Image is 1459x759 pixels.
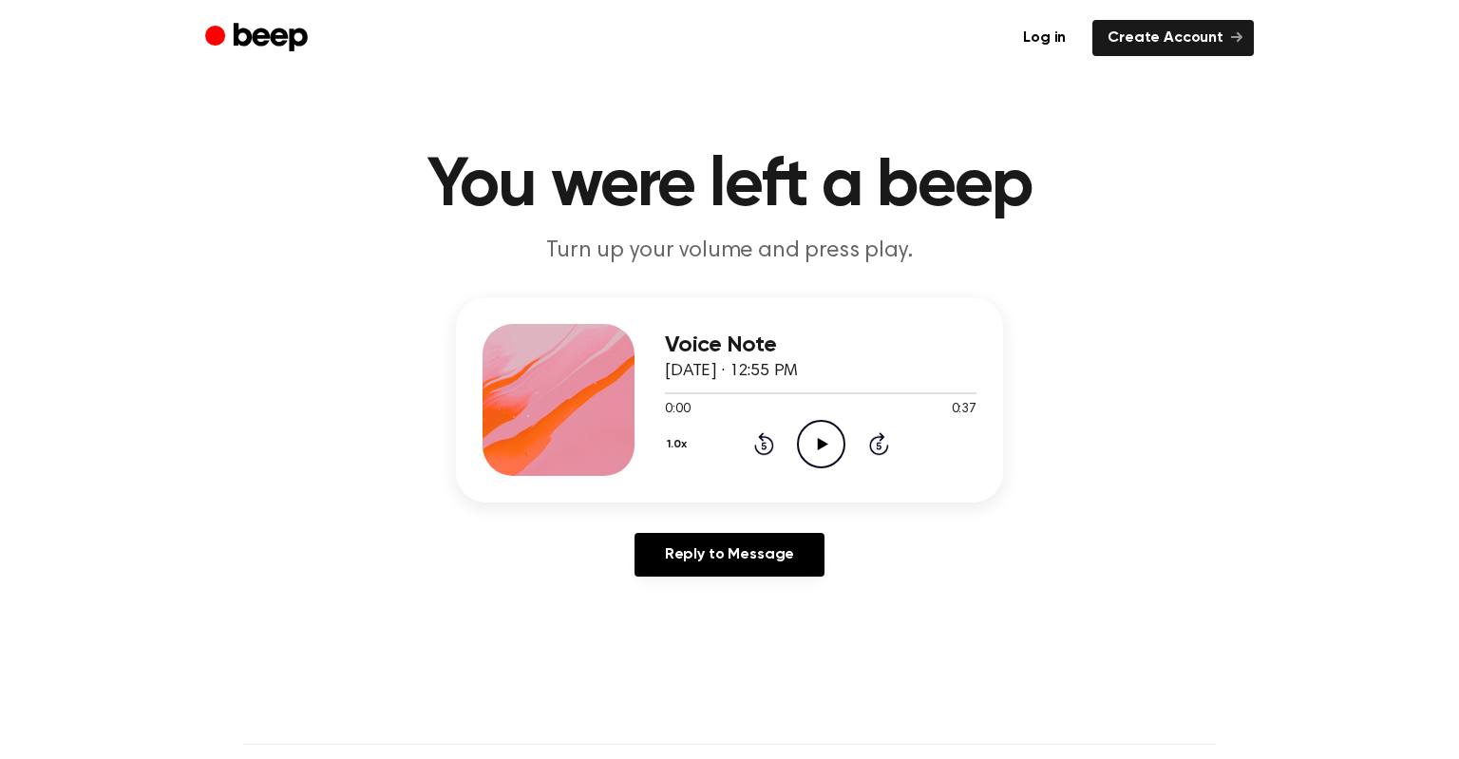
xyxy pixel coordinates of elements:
[665,428,694,461] button: 1.0x
[205,20,313,57] a: Beep
[635,533,824,577] a: Reply to Message
[1008,20,1081,56] a: Log in
[243,152,1216,220] h1: You were left a beep
[665,363,798,380] span: [DATE] · 12:55 PM
[665,400,690,420] span: 0:00
[665,332,976,358] h3: Voice Note
[365,236,1094,267] p: Turn up your volume and press play.
[1092,20,1254,56] a: Create Account
[952,400,976,420] span: 0:37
